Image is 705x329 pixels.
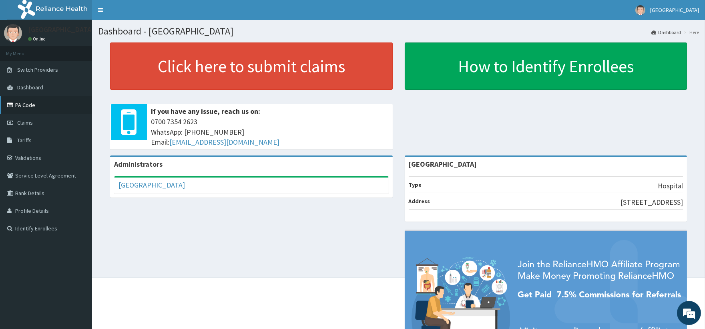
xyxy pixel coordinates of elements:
strong: [GEOGRAPHIC_DATA] [409,159,477,169]
a: Online [28,36,47,42]
span: Claims [17,119,33,126]
b: Address [409,198,430,205]
span: [GEOGRAPHIC_DATA] [650,6,699,14]
li: Here [682,29,699,36]
a: [GEOGRAPHIC_DATA] [119,180,185,190]
a: [EMAIL_ADDRESS][DOMAIN_NAME] [169,137,279,147]
span: Dashboard [17,84,43,91]
h1: Dashboard - [GEOGRAPHIC_DATA] [98,26,699,36]
a: Dashboard [651,29,681,36]
p: [STREET_ADDRESS] [621,197,683,208]
span: 0700 7354 2623 WhatsApp: [PHONE_NUMBER] Email: [151,117,389,147]
a: Click here to submit claims [110,42,393,90]
span: Switch Providers [17,66,58,73]
b: Type [409,181,422,188]
img: User Image [4,24,22,42]
p: Hospital [658,181,683,191]
img: User Image [635,5,645,15]
b: Administrators [114,159,163,169]
b: If you have any issue, reach us on: [151,107,260,116]
a: How to Identify Enrollees [405,42,687,90]
p: [GEOGRAPHIC_DATA] [28,26,94,33]
span: Tariffs [17,137,32,144]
